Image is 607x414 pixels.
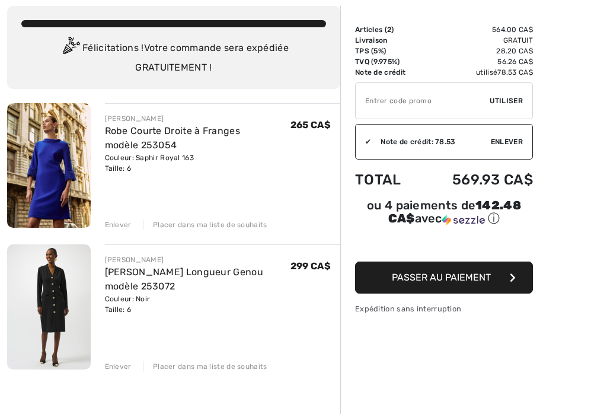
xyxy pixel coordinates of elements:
[356,84,490,119] input: Code promo
[422,46,533,57] td: 28.20 CA$
[490,96,523,107] span: Utiliser
[290,120,331,131] span: 265 CA$
[387,26,391,34] span: 2
[497,69,533,77] span: 78.53 CA$
[422,160,533,200] td: 569.93 CA$
[355,200,533,227] div: ou 4 paiements de avec
[21,37,326,75] div: Félicitations ! Votre commande sera expédiée GRATUITEMENT !
[105,153,290,174] div: Couleur: Saphir Royal 163 Taille: 6
[7,245,91,370] img: Robe Fourreau Longueur Genou modèle 253072
[105,220,132,231] div: Enlever
[371,137,491,148] div: Note de crédit: 78.53
[355,57,422,68] td: TVQ (9.975%)
[105,267,263,292] a: [PERSON_NAME] Longueur Genou modèle 253072
[105,255,290,266] div: [PERSON_NAME]
[442,215,485,226] img: Sezzle
[105,114,290,125] div: [PERSON_NAME]
[7,104,91,228] img: Robe Courte Droite à Franges modèle 253054
[290,261,331,272] span: 299 CA$
[355,262,533,294] button: Passer au paiement
[491,137,523,148] span: Enlever
[422,25,533,36] td: 564.00 CA$
[422,68,533,78] td: utilisé
[422,36,533,46] td: Gratuit
[355,68,422,78] td: Note de crédit
[422,57,533,68] td: 56.26 CA$
[355,25,422,36] td: Articles ( )
[355,231,533,258] iframe: PayPal-paypal
[355,200,533,231] div: ou 4 paiements de142.48 CA$avecSezzle Cliquez pour en savoir plus sur Sezzle
[355,160,422,200] td: Total
[388,199,521,226] span: 142.48 CA$
[355,46,422,57] td: TPS (5%)
[143,220,267,231] div: Placer dans ma liste de souhaits
[143,362,267,372] div: Placer dans ma liste de souhaits
[392,272,491,284] span: Passer au paiement
[355,304,533,315] div: Expédition sans interruption
[355,36,422,46] td: Livraison
[105,294,290,316] div: Couleur: Noir Taille: 6
[59,37,82,61] img: Congratulation2.svg
[356,137,371,148] div: ✔
[105,362,132,372] div: Enlever
[105,126,240,151] a: Robe Courte Droite à Franges modèle 253054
